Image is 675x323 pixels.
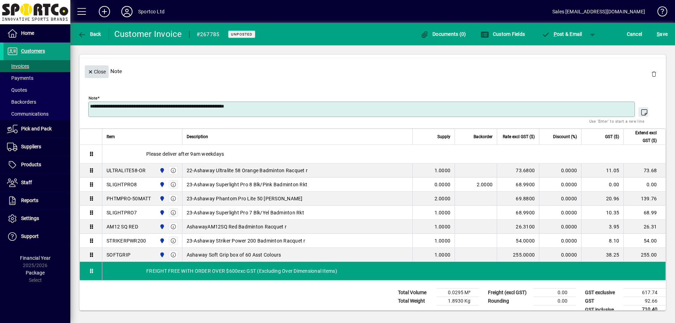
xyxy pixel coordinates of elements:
[539,248,581,262] td: 0.0000
[435,209,451,216] span: 1.0000
[484,289,534,297] td: Freight (excl GST)
[4,192,70,209] a: Reports
[78,31,101,37] span: Back
[503,133,535,141] span: Rate excl GST ($)
[21,30,34,36] span: Home
[623,206,666,220] td: 68.99
[4,138,70,156] a: Suppliers
[7,87,27,93] span: Quotes
[4,228,70,245] a: Support
[474,133,493,141] span: Backorder
[657,28,668,40] span: ave
[437,133,450,141] span: Supply
[481,31,525,37] span: Custom Fields
[187,209,304,216] span: 23-Ashaway Superlight Pro 7 Blk/Yel Badminton Rkt
[534,297,576,305] td: 0.00
[107,251,130,258] div: SOFTGRIP
[477,181,493,188] span: 2.0000
[623,234,666,248] td: 54.00
[581,206,623,220] td: 10.35
[107,209,137,216] div: SLIGHTPRO7
[624,289,666,297] td: 617.74
[615,43,650,55] button: Product
[623,177,666,192] td: 0.00
[419,28,468,40] button: Documents (0)
[501,209,535,216] div: 68.9900
[581,220,623,234] td: 3.95
[102,145,666,163] div: Please deliver after 9am weekdays
[85,65,109,78] button: Close
[107,133,115,141] span: Item
[655,28,669,40] button: Save
[624,297,666,305] td: 92.66
[157,167,166,174] span: Sportco Ltd Warehouse
[437,289,479,297] td: 0.0295 M³
[157,209,166,217] span: Sportco Ltd Warehouse
[7,75,33,81] span: Payments
[435,167,451,174] span: 1.0000
[20,255,51,261] span: Financial Year
[157,195,166,202] span: Sportco Ltd Warehouse
[501,167,535,174] div: 73.6800
[21,215,39,221] span: Settings
[70,28,109,40] app-page-header-button: Back
[581,163,623,177] td: 11.05
[437,297,479,305] td: 1.8930 Kg
[539,163,581,177] td: 0.0000
[107,181,137,188] div: SLIGHTPRO8
[623,248,666,262] td: 255.00
[435,223,451,230] span: 1.0000
[539,177,581,192] td: 0.0000
[157,223,166,231] span: Sportco Ltd Warehouse
[26,270,45,276] span: Package
[88,66,106,78] span: Close
[394,289,437,297] td: Total Volume
[107,223,138,230] div: AM12 SQ RED
[4,60,70,72] a: Invoices
[21,144,41,149] span: Suppliers
[420,31,466,37] span: Documents (0)
[187,181,308,188] span: 23-Ashaway Superlight Pro 8 Blk/Pink Badminton Rkt
[624,305,666,314] td: 710.40
[114,28,182,40] div: Customer Invoice
[4,108,70,120] a: Communications
[4,156,70,174] a: Products
[7,99,36,105] span: Backorders
[187,251,281,258] span: Ashaway Soft Grip box of 60 Asst Colours
[187,223,287,230] span: AshawayAM12SQ Red Badminton Racquet r
[581,234,623,248] td: 8.10
[581,177,623,192] td: 0.00
[605,133,619,141] span: GST ($)
[589,117,644,125] mat-hint: Use 'Enter' to start a new line
[4,174,70,192] a: Staff
[4,25,70,42] a: Home
[187,167,308,174] span: 22-Ashaway Ultralite 58 Orange Badminton Racquet r
[435,251,451,258] span: 1.0000
[79,58,666,84] div: Note
[157,237,166,245] span: Sportco Ltd Warehouse
[581,297,624,305] td: GST
[157,251,166,259] span: Sportco Ltd Warehouse
[102,262,666,280] div: FREIGHT FREE WITH ORDER OVER $600exc GST (Excluding Over Dimensional Items)
[187,133,208,141] span: Description
[501,251,535,258] div: 255.0000
[581,289,624,297] td: GST exclusive
[627,28,642,40] span: Cancel
[394,297,437,305] td: Total Weight
[479,28,527,40] button: Custom Fields
[197,29,220,40] div: #267785
[628,129,657,144] span: Extend excl GST ($)
[21,198,38,203] span: Reports
[93,5,116,18] button: Add
[21,180,32,185] span: Staff
[625,28,644,40] button: Cancel
[21,48,45,54] span: Customers
[4,120,70,138] a: Pick and Pack
[187,237,306,244] span: 23-Ashaway Striker Power 200 Badminton Racquet r
[116,5,138,18] button: Profile
[7,63,29,69] span: Invoices
[435,181,451,188] span: 0.0000
[645,65,662,82] button: Delete
[652,1,666,24] a: Knowledge Base
[501,237,535,244] div: 54.0000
